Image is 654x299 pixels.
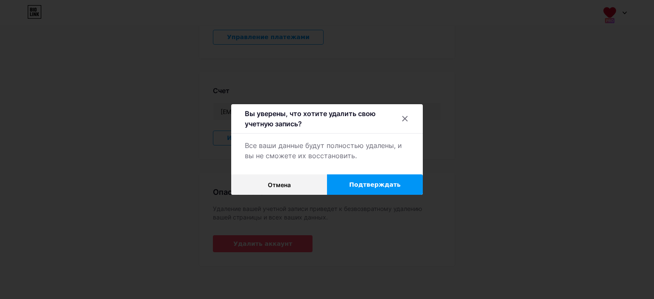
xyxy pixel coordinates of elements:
[231,174,327,195] button: Отмена
[268,181,291,188] font: Отмена
[349,181,401,188] font: Подтверждать
[245,109,376,128] font: Вы уверены, что хотите удалить свою учетную запись?
[327,174,423,195] button: Подтверждать
[245,141,402,160] font: Все ваши данные будут полностью удалены, и вы не сможете их восстановить.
